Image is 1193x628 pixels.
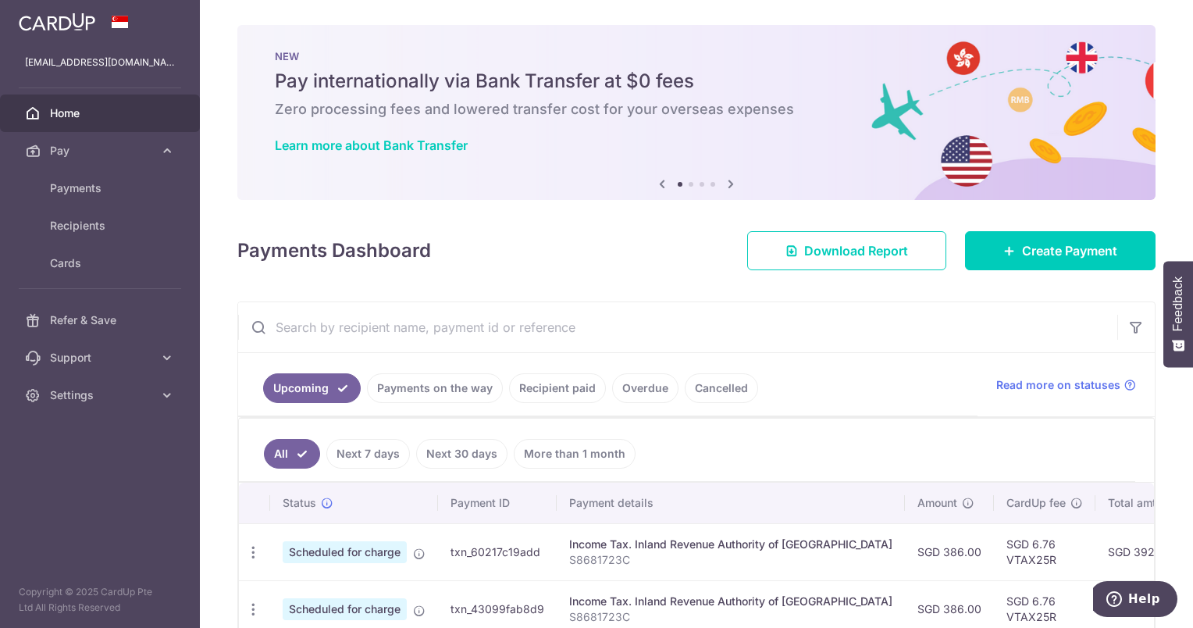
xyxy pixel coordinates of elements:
a: Download Report [747,231,946,270]
div: Income Tax. Inland Revenue Authority of [GEOGRAPHIC_DATA] [569,594,892,609]
a: Upcoming [263,373,361,403]
span: Payments [50,180,153,196]
span: CardUp fee [1006,495,1066,511]
img: Bank transfer banner [237,25,1156,200]
input: Search by recipient name, payment id or reference [238,302,1117,352]
img: CardUp [19,12,95,31]
a: Next 30 days [416,439,507,469]
a: More than 1 month [514,439,636,469]
span: Support [50,350,153,366]
h6: Zero processing fees and lowered transfer cost for your overseas expenses [275,100,1118,119]
a: Cancelled [685,373,758,403]
div: Income Tax. Inland Revenue Authority of [GEOGRAPHIC_DATA] [569,537,892,552]
iframe: Opens a widget where you can find more information [1093,581,1177,620]
span: Scheduled for charge [283,541,407,563]
p: S8681723C [569,552,892,568]
a: Overdue [612,373,678,403]
a: Read more on statuses [996,377,1136,393]
span: Amount [917,495,957,511]
p: S8681723C [569,609,892,625]
p: NEW [275,50,1118,62]
td: SGD 392.76 [1095,523,1189,580]
span: Scheduled for charge [283,598,407,620]
span: Download Report [804,241,908,260]
h4: Payments Dashboard [237,237,431,265]
button: Feedback - Show survey [1163,261,1193,367]
a: Recipient paid [509,373,606,403]
h5: Pay internationally via Bank Transfer at $0 fees [275,69,1118,94]
span: Pay [50,143,153,159]
a: Learn more about Bank Transfer [275,137,468,153]
a: Create Payment [965,231,1156,270]
td: SGD 6.76 VTAX25R [994,523,1095,580]
span: Total amt. [1108,495,1159,511]
span: Status [283,495,316,511]
span: Home [50,105,153,121]
span: Cards [50,255,153,271]
span: Refer & Save [50,312,153,328]
a: All [264,439,320,469]
a: Payments on the way [367,373,503,403]
td: txn_60217c19add [438,523,557,580]
span: Settings [50,387,153,403]
span: Recipients [50,218,153,234]
a: Next 7 days [326,439,410,469]
th: Payment details [557,483,905,523]
td: SGD 386.00 [905,523,994,580]
span: Create Payment [1022,241,1117,260]
span: Feedback [1171,277,1185,331]
p: [EMAIL_ADDRESS][DOMAIN_NAME] [25,55,175,70]
th: Payment ID [438,483,557,523]
span: Read more on statuses [996,377,1120,393]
